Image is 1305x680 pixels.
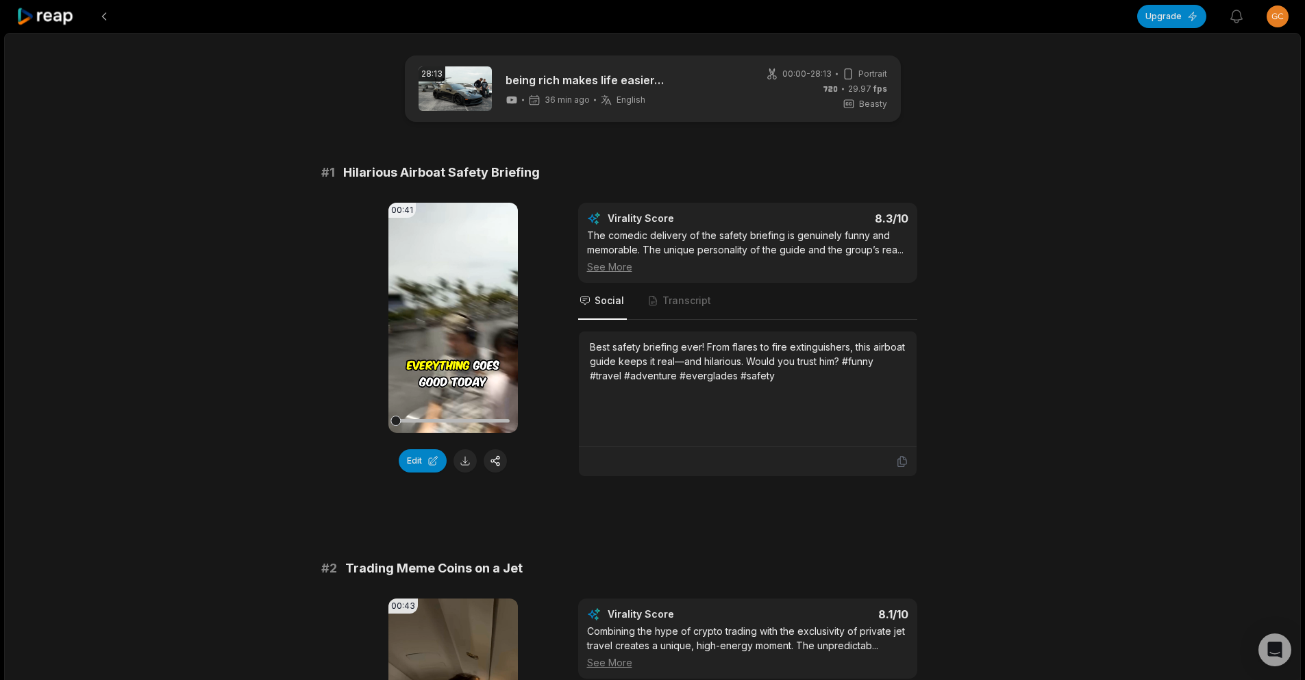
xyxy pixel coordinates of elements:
[587,260,908,274] div: See More
[399,449,447,473] button: Edit
[595,294,624,307] span: Social
[590,340,906,383] div: Best safety briefing ever! From flares to fire extinguishers, this airboat guide keeps it real—an...
[578,283,917,320] nav: Tabs
[873,84,887,94] span: fps
[662,294,711,307] span: Transcript
[608,212,755,225] div: Virality Score
[608,607,755,621] div: Virality Score
[1137,5,1206,28] button: Upgrade
[343,163,540,182] span: Hilarious Airboat Safety Briefing
[858,68,887,80] span: Portrait
[321,163,335,182] span: # 1
[1258,633,1291,666] div: Open Intercom Messenger
[587,624,908,670] div: Combining the hype of crypto trading with the exclusivity of private jet travel creates a unique,...
[848,83,887,95] span: 29.97
[545,95,590,105] span: 36 min ago
[587,655,908,670] div: See More
[587,228,908,274] div: The comedic delivery of the safety briefing is genuinely funny and memorable. The unique personal...
[761,212,908,225] div: 8.3 /10
[506,72,664,88] a: being rich makes life easier…
[321,559,337,578] span: # 2
[617,95,645,105] span: English
[345,559,523,578] span: Trading Meme Coins on a Jet
[761,607,908,621] div: 8.1 /10
[859,98,887,110] span: Beasty
[782,68,832,80] span: 00:00 - 28:13
[388,203,518,433] video: Your browser does not support mp4 format.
